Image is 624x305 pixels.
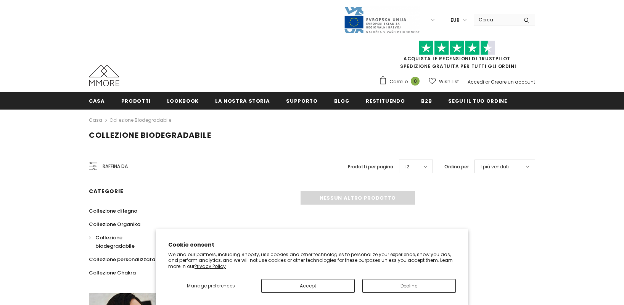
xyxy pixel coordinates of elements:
h2: Cookie consent [168,241,456,249]
p: We and our partners, including Shopify, use cookies and other technologies to personalize your ex... [168,252,456,269]
span: Collezione biodegradabile [95,234,135,250]
a: Collezione di legno [89,204,137,218]
img: Fidati di Pilot Stars [419,40,495,55]
label: Prodotti per pagina [348,163,393,171]
span: I più venduti [481,163,509,171]
span: 12 [405,163,409,171]
a: Collezione personalizzata [89,253,155,266]
span: Raffina da [103,162,128,171]
a: Collezione biodegradabile [89,231,161,253]
span: Collezione personalizzata [89,256,155,263]
span: or [485,79,490,85]
input: Search Site [474,14,518,25]
a: Collezione biodegradabile [109,117,171,123]
span: B2B [421,97,432,105]
a: Wish List [429,75,459,88]
button: Manage preferences [168,279,254,293]
a: Privacy Policy [195,263,226,269]
span: EUR [450,16,460,24]
a: Acquista le recensioni di TrustPilot [404,55,510,62]
img: Casi MMORE [89,65,119,86]
span: Blog [334,97,350,105]
a: Casa [89,116,102,125]
label: Ordina per [444,163,469,171]
button: Decline [362,279,456,293]
span: Restituendo [366,97,405,105]
span: Categorie [89,187,123,195]
a: Segui il tuo ordine [448,92,507,109]
img: Javni Razpis [344,6,420,34]
span: Carrello [389,78,408,86]
a: Lookbook [167,92,199,109]
a: La nostra storia [215,92,270,109]
span: Casa [89,97,105,105]
button: Accept [261,279,355,293]
span: Manage preferences [187,282,235,289]
a: Casa [89,92,105,109]
span: Collezione Chakra [89,269,136,276]
span: Wish List [439,78,459,86]
span: Lookbook [167,97,199,105]
a: Carrello 0 [379,76,423,87]
a: B2B [421,92,432,109]
span: Collezione di legno [89,207,137,215]
span: supporto [286,97,317,105]
a: Accedi [468,79,484,85]
span: La nostra storia [215,97,270,105]
span: Collezione biodegradabile [89,130,211,140]
a: supporto [286,92,317,109]
a: Javni Razpis [344,16,420,23]
a: Prodotti [121,92,151,109]
a: Creare un account [491,79,535,85]
span: SPEDIZIONE GRATUITA PER TUTTI GLI ORDINI [379,44,535,69]
a: Blog [334,92,350,109]
span: Prodotti [121,97,151,105]
span: Collezione Organika [89,221,140,228]
a: Collezione Organika [89,218,140,231]
a: Restituendo [366,92,405,109]
span: Segui il tuo ordine [448,97,507,105]
span: 0 [411,77,420,86]
a: Collezione Chakra [89,266,136,279]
